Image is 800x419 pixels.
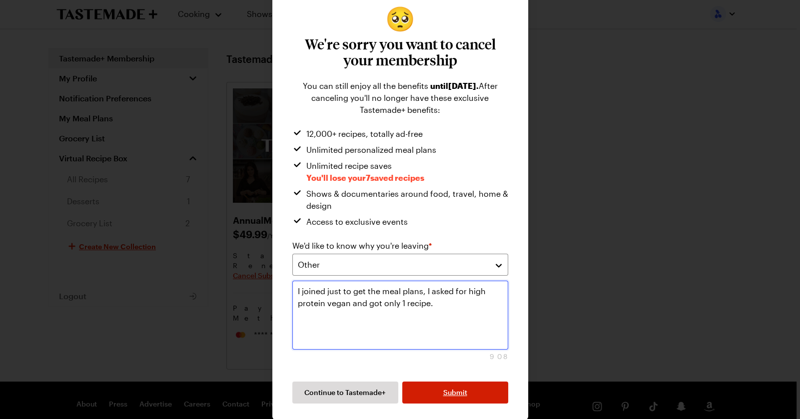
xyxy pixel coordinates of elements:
[306,160,424,184] span: Unlimited recipe saves
[430,81,479,90] span: until [DATE] .
[292,352,508,362] div: 908
[298,259,320,271] span: Other
[306,216,408,228] span: Access to exclusive events
[306,173,424,182] span: You'll lose your 7 saved recipes
[292,382,398,404] button: Continue to Tastemade+
[292,281,508,350] textarea: I joined just to get the meal plans, I asked for high protein vegan and got only 1 recipe.
[402,382,508,404] button: Submit
[385,6,415,30] span: pleading face emoji
[292,80,508,116] div: You can still enjoy all the benefits After canceling you'll no longer have these exclusive Tastem...
[443,388,467,398] span: Submit
[306,144,436,156] span: Unlimited personalized meal plans
[304,388,386,398] span: Continue to Tastemade+
[292,254,508,276] button: Other
[306,128,423,140] span: 12,000+ recipes, totally ad-free
[292,36,508,68] h3: We're sorry you want to cancel your membership
[292,240,432,252] label: We'd like to know why you're leaving
[306,188,508,212] span: Shows & documentaries around food, travel, home & design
